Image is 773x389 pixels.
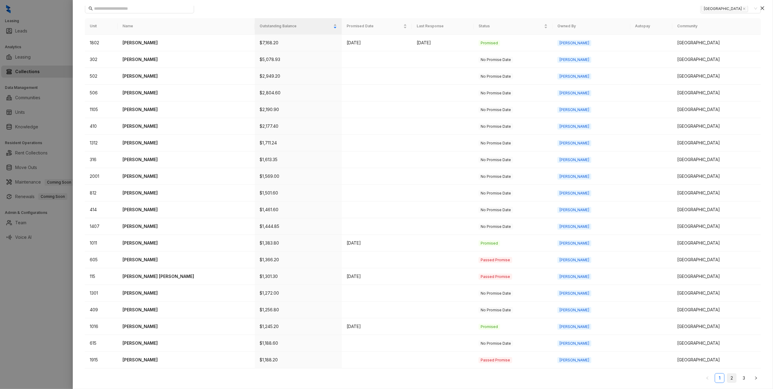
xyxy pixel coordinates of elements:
td: 1802 [85,35,118,51]
span: close [743,7,746,10]
td: 1407 [85,218,118,235]
div: [GEOGRAPHIC_DATA] [677,223,756,230]
span: [PERSON_NAME] [557,157,591,163]
td: $1,444.85 [255,218,342,235]
td: 115 [85,268,118,285]
li: Previous Page [703,373,712,383]
span: No Promise Date [479,90,513,96]
span: [PERSON_NAME] [557,207,591,213]
div: [GEOGRAPHIC_DATA] [677,357,756,363]
li: 2 [727,373,737,383]
td: $1,569.00 [255,168,342,185]
span: right [754,376,758,380]
td: 1016 [85,318,118,335]
button: left [703,373,712,383]
td: 1105 [85,101,118,118]
div: [GEOGRAPHIC_DATA] [677,39,756,46]
span: [PERSON_NAME] [557,40,591,46]
p: [PERSON_NAME] [123,173,250,180]
button: Close [759,5,766,12]
span: No Promise Date [479,207,513,213]
span: No Promise Date [479,174,513,180]
span: Promised [479,324,500,330]
td: $1,188.60 [255,335,342,352]
th: Status [474,18,553,34]
span: [PERSON_NAME] [557,224,591,230]
span: [PERSON_NAME] [557,290,591,296]
a: 2 [727,374,736,383]
th: Last Response [412,18,474,34]
p: [PERSON_NAME] [123,256,250,263]
span: close [760,6,765,11]
span: search [89,6,93,11]
td: $1,461.60 [255,201,342,218]
td: $2,190.90 [255,101,342,118]
td: $2,177.40 [255,118,342,135]
span: No Promise Date [479,140,513,146]
td: $1,256.80 [255,302,342,318]
span: No Promise Date [479,290,513,296]
span: [PERSON_NAME] [557,307,591,313]
span: left [706,376,709,380]
div: [GEOGRAPHIC_DATA] [677,156,756,163]
p: [PERSON_NAME] [123,290,250,296]
p: [PERSON_NAME] [123,106,250,113]
div: [GEOGRAPHIC_DATA] [677,323,756,330]
td: 615 [85,335,118,352]
a: 1 [715,374,724,383]
td: 502 [85,68,118,85]
p: [PERSON_NAME] [123,140,250,146]
span: [PERSON_NAME] [557,57,591,63]
button: right [751,373,761,383]
td: 410 [85,118,118,135]
td: 1301 [85,285,118,302]
span: [PERSON_NAME] [557,340,591,347]
span: [PERSON_NAME] [557,190,591,196]
p: [PERSON_NAME] [PERSON_NAME] [123,273,250,280]
td: $1,366.20 [255,252,342,268]
td: 812 [85,185,118,201]
div: [GEOGRAPHIC_DATA] [677,256,756,263]
td: $1,301.30 [255,268,342,285]
span: Promised [479,240,500,246]
span: Passed Promise [479,357,512,363]
th: Name [118,18,255,34]
span: No Promise Date [479,107,513,113]
p: [PERSON_NAME] [123,223,250,230]
p: [PERSON_NAME] [123,240,250,246]
td: [DATE] [342,318,412,335]
td: $1,383.80 [255,235,342,252]
td: $1,245.20 [255,318,342,335]
td: $7,168.20 [255,35,342,51]
span: Status [479,23,543,29]
td: 2001 [85,168,118,185]
span: No Promise Date [479,73,513,79]
span: [PERSON_NAME] [557,107,591,113]
div: [GEOGRAPHIC_DATA] [677,240,756,246]
td: [DATE] [342,35,412,51]
span: [PERSON_NAME] [557,324,591,330]
td: $1,188.20 [255,352,342,368]
span: [PERSON_NAME] [557,174,591,180]
div: [GEOGRAPHIC_DATA] [677,340,756,347]
td: $2,804.60 [255,85,342,101]
td: [DATE] [342,268,412,285]
td: 302 [85,51,118,68]
span: No Promise Date [479,57,513,63]
p: [PERSON_NAME] [123,357,250,363]
td: 414 [85,201,118,218]
li: 3 [739,373,749,383]
p: [PERSON_NAME] [123,190,250,196]
p: [PERSON_NAME] [123,123,250,130]
span: [PERSON_NAME] [557,257,591,263]
span: [PERSON_NAME] [557,73,591,79]
span: [PERSON_NAME] [557,274,591,280]
td: 1312 [85,135,118,151]
span: No Promise Date [479,224,513,230]
td: $1,501.60 [255,185,342,201]
td: 506 [85,85,118,101]
th: Community [672,18,761,34]
div: [GEOGRAPHIC_DATA] [677,306,756,313]
p: [PERSON_NAME] [123,323,250,330]
li: 1 [715,373,724,383]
